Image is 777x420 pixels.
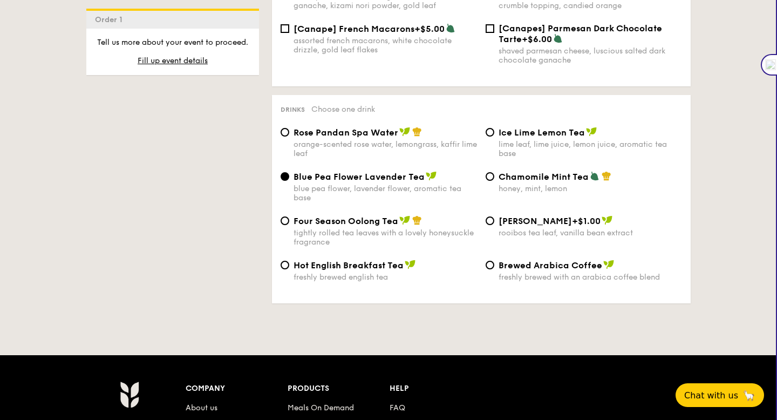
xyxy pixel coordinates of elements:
img: icon-vegan.f8ff3823.svg [405,260,415,269]
div: freshly brewed english tea [294,273,477,282]
div: tightly rolled tea leaves with a lovely honeysuckle fragrance [294,228,477,247]
img: icon-chef-hat.a58ddaea.svg [412,215,422,225]
img: icon-vegan.f8ff3823.svg [399,127,410,137]
span: [Canape] French Macarons [294,24,414,34]
input: Rose Pandan Spa Waterorange-scented rose water, lemongrass, kaffir lime leaf [281,128,289,137]
span: [Canapes] Parmesan Dark Chocolate Tarte [499,23,662,44]
span: Order 1 [95,15,127,24]
span: Choose one drink [311,105,375,114]
a: Meals On Demand [288,403,354,412]
div: freshly brewed with an arabica coffee blend [499,273,682,282]
span: Chat with us [684,390,738,401]
input: [PERSON_NAME]+$1.00rooibos tea leaf, vanilla bean extract [486,216,494,225]
span: +$5.00 [414,24,445,34]
input: [Canapes] Parmesan Dark Chocolate Tarte+$6.00shaved parmesan cheese, luscious salted dark chocola... [486,24,494,33]
span: +$1.00 [572,216,601,226]
span: Brewed Arabica Coffee [499,260,602,270]
img: icon-vegan.f8ff3823.svg [426,171,437,181]
div: lime leaf, lime juice, lemon juice, aromatic tea base [499,140,682,158]
input: Hot English Breakfast Teafreshly brewed english tea [281,261,289,269]
input: Blue Pea Flower Lavender Teablue pea flower, lavender flower, aromatic tea base [281,172,289,181]
span: Rose Pandan Spa Water [294,127,398,138]
a: About us [186,403,217,412]
div: blue pea flower, lavender flower, aromatic tea base [294,184,477,202]
span: Fill up event details [138,56,208,65]
img: icon-chef-hat.a58ddaea.svg [602,171,611,181]
span: Four Season Oolong Tea [294,216,398,226]
img: icon-vegan.f8ff3823.svg [603,260,614,269]
img: icon-vegetarian.fe4039eb.svg [553,33,563,43]
span: [PERSON_NAME] [499,216,572,226]
p: Tell us more about your event to proceed. [95,37,250,48]
span: Blue Pea Flower Lavender Tea [294,172,425,182]
input: Four Season Oolong Teatightly rolled tea leaves with a lovely honeysuckle fragrance [281,216,289,225]
img: icon-chef-hat.a58ddaea.svg [412,127,422,137]
input: [Canape] French Macarons+$5.00assorted french macarons, white chocolate drizzle, gold leaf flakes [281,24,289,33]
input: Brewed Arabica Coffeefreshly brewed with an arabica coffee blend [486,261,494,269]
span: Drinks [281,106,305,113]
a: FAQ [390,403,405,412]
span: Hot English Breakfast Tea [294,260,404,270]
input: Chamomile Mint Teahoney, mint, lemon [486,172,494,181]
div: orange-scented rose water, lemongrass, kaffir lime leaf [294,140,477,158]
div: Help [390,381,492,396]
div: assorted french macarons, white chocolate drizzle, gold leaf flakes [294,36,477,55]
span: +$6.00 [522,34,552,44]
img: icon-vegetarian.fe4039eb.svg [590,171,599,181]
img: icon-vegan.f8ff3823.svg [399,215,410,225]
div: Company [186,381,288,396]
input: Ice Lime Lemon Tealime leaf, lime juice, lemon juice, aromatic tea base [486,128,494,137]
div: Products [288,381,390,396]
img: icon-vegetarian.fe4039eb.svg [446,23,455,33]
span: Ice Lime Lemon Tea [499,127,585,138]
span: 🦙 [742,389,755,402]
span: Chamomile Mint Tea [499,172,589,182]
img: icon-vegan.f8ff3823.svg [602,215,612,225]
button: Chat with us🦙 [676,383,764,407]
img: AYc88T3wAAAABJRU5ErkJggg== [120,381,139,408]
div: honey, mint, lemon [499,184,682,193]
div: shaved parmesan cheese, luscious salted dark chocolate ganache [499,46,682,65]
div: rooibos tea leaf, vanilla bean extract [499,228,682,238]
img: icon-vegan.f8ff3823.svg [586,127,597,137]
